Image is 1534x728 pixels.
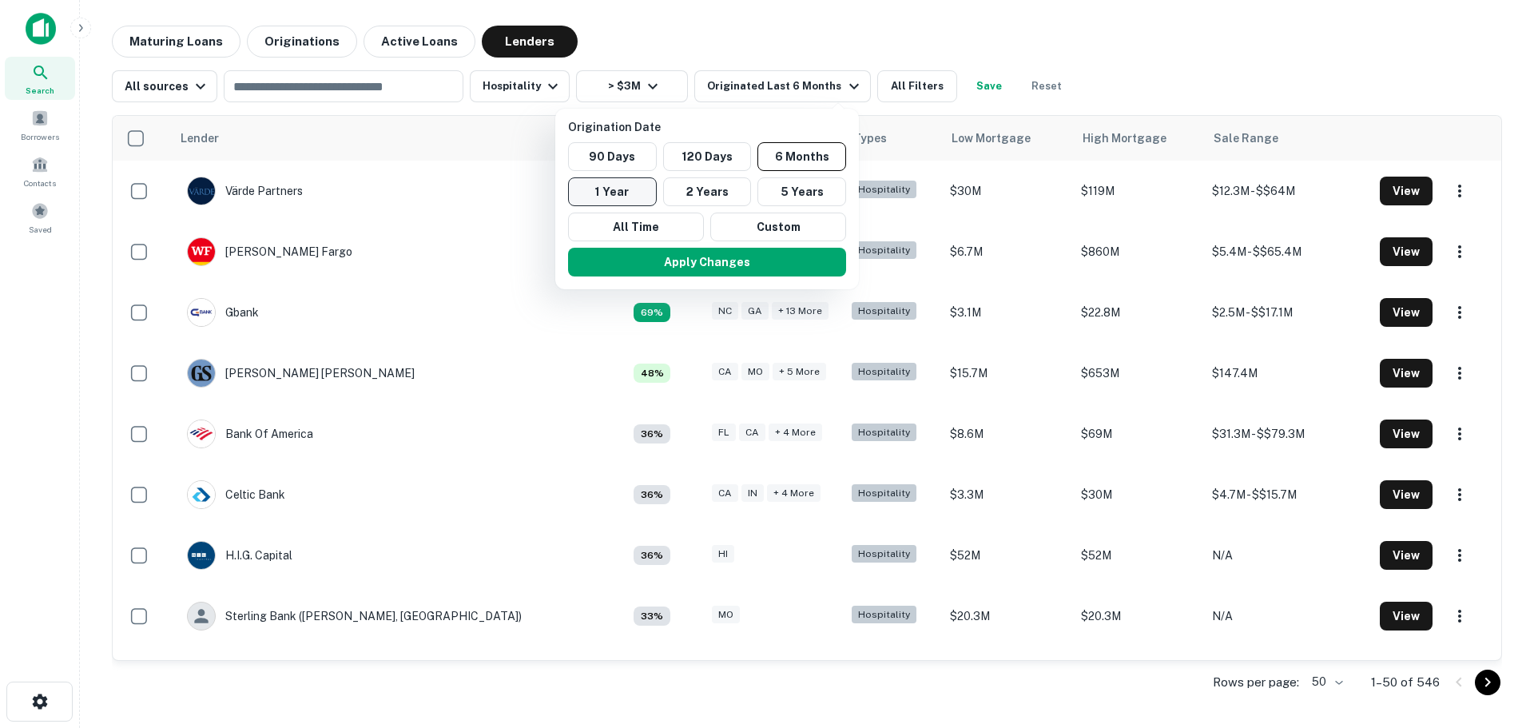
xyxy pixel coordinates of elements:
iframe: Chat Widget [1454,600,1534,677]
button: 90 Days [568,142,657,171]
button: 1 Year [568,177,657,206]
button: All Time [568,213,704,241]
button: 6 Months [757,142,846,171]
button: 2 Years [663,177,752,206]
button: Custom [710,213,846,241]
button: 120 Days [663,142,752,171]
p: Origination Date [568,118,852,136]
button: Apply Changes [568,248,846,276]
button: 5 Years [757,177,846,206]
